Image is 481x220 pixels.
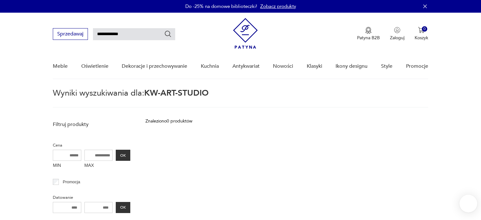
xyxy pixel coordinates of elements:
a: Dekoracje i przechowywanie [122,54,187,79]
a: Sprzedawaj [53,32,88,37]
a: Kuchnia [201,54,219,79]
a: Antykwariat [232,54,260,79]
p: Koszyk [415,35,428,41]
button: OK [116,150,130,161]
button: OK [116,202,130,213]
button: Szukaj [164,30,172,38]
img: Patyna - sklep z meblami i dekoracjami vintage [233,18,258,49]
iframe: Smartsupp widget button [459,195,477,212]
div: 0 [422,26,427,32]
a: Style [381,54,392,79]
button: Zaloguj [390,27,404,41]
button: Patyna B2B [357,27,380,41]
p: Do -25% na domowe biblioteczki! [185,3,257,9]
label: MIN [53,161,81,171]
img: Ikona medalu [365,27,372,34]
a: Ikony designu [336,54,367,79]
a: Ikona medaluPatyna B2B [357,27,380,41]
button: Sprzedawaj [53,28,88,40]
a: Promocje [406,54,428,79]
a: Meble [53,54,68,79]
p: Cena [53,142,130,149]
p: Patyna B2B [357,35,380,41]
p: Datowanie [53,194,130,201]
a: Nowości [273,54,293,79]
a: Oświetlenie [81,54,108,79]
img: Ikonka użytkownika [394,27,400,33]
p: Promocja [63,179,80,185]
span: KW-ART-STUDIO [144,87,209,99]
p: Wyniki wyszukiwania dla: [53,89,428,108]
p: Filtruj produkty [53,121,130,128]
a: Klasyki [307,54,322,79]
img: Ikona koszyka [418,27,424,33]
div: Znaleziono 0 produktów [145,118,192,125]
button: 0Koszyk [415,27,428,41]
p: Zaloguj [390,35,404,41]
label: MAX [84,161,113,171]
a: Zobacz produkty [260,3,296,9]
